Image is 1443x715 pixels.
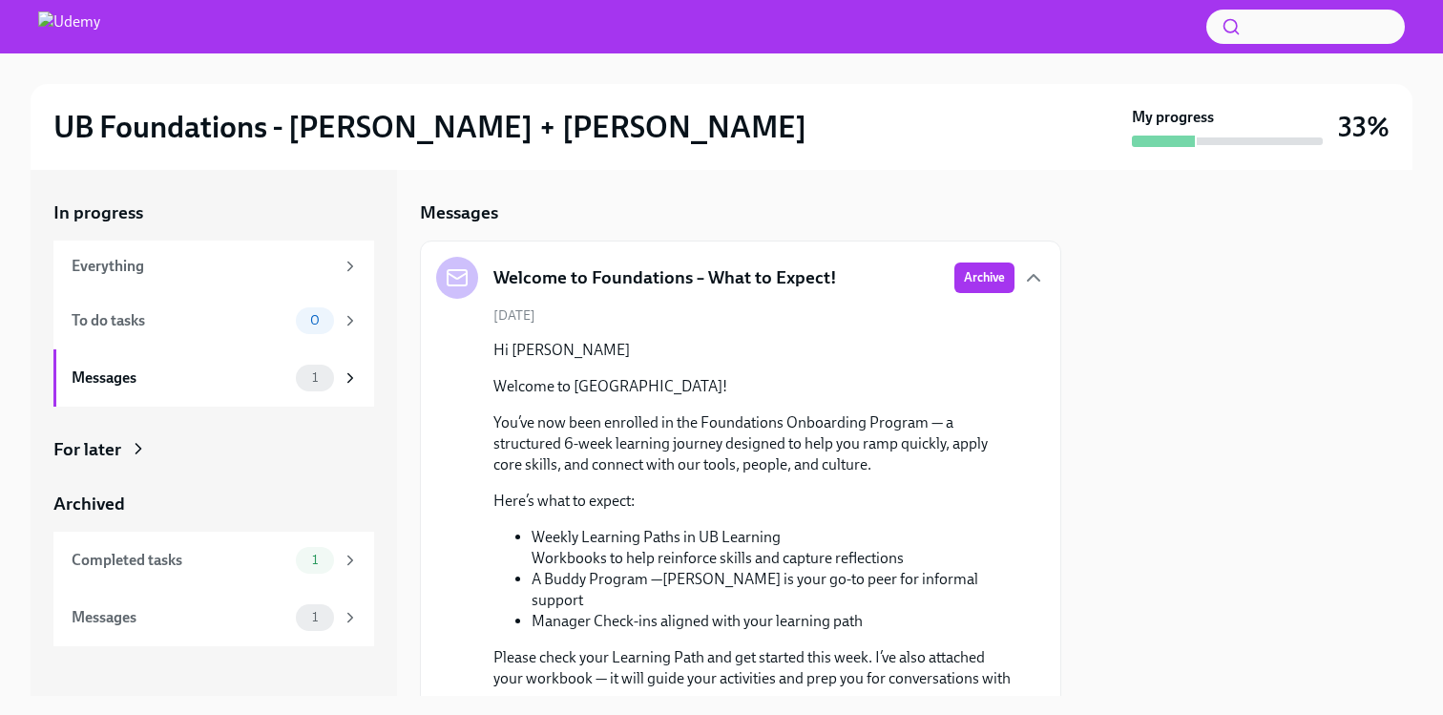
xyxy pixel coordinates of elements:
h5: Welcome to Foundations – What to Expect! [493,265,837,290]
a: Archived [53,492,374,516]
p: Welcome to [GEOGRAPHIC_DATA]! [493,376,1014,397]
li: Manager Check-ins aligned with your learning path [532,611,1014,632]
a: For later [53,437,374,462]
li: A Buddy Program —[PERSON_NAME] is your go-to peer for informal support [532,569,1014,611]
p: You’ve now been enrolled in the Foundations Onboarding Program — a structured 6-week learning jou... [493,412,1014,475]
span: 1 [301,370,329,385]
h5: Messages [420,200,498,225]
p: Please check your Learning Path and get started this week. I’ve also attached your workbook — it ... [493,647,1014,710]
img: Udemy [38,11,100,42]
div: For later [53,437,121,462]
a: Messages1 [53,589,374,646]
p: Here’s what to expect: [493,491,1014,512]
div: To do tasks [72,310,288,331]
span: 0 [299,313,331,327]
a: Everything [53,241,374,292]
span: 1 [301,610,329,624]
strong: My progress [1132,107,1214,128]
div: Everything [72,256,334,277]
h3: 33% [1338,110,1390,144]
span: [DATE] [493,306,535,325]
h2: UB Foundations - [PERSON_NAME] + [PERSON_NAME] [53,108,806,146]
div: Completed tasks [72,550,288,571]
li: Weekly Learning Paths in UB Learning Workbooks to help reinforce skills and capture reflections [532,527,1014,569]
p: Hi [PERSON_NAME] [493,340,1014,361]
button: Archive [954,263,1014,293]
a: Messages1 [53,349,374,407]
span: Archive [964,268,1005,287]
span: 1 [301,553,329,567]
a: Completed tasks1 [53,532,374,589]
div: Messages [72,607,288,628]
div: Messages [72,368,288,389]
a: In progress [53,200,374,225]
a: To do tasks0 [53,292,374,349]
